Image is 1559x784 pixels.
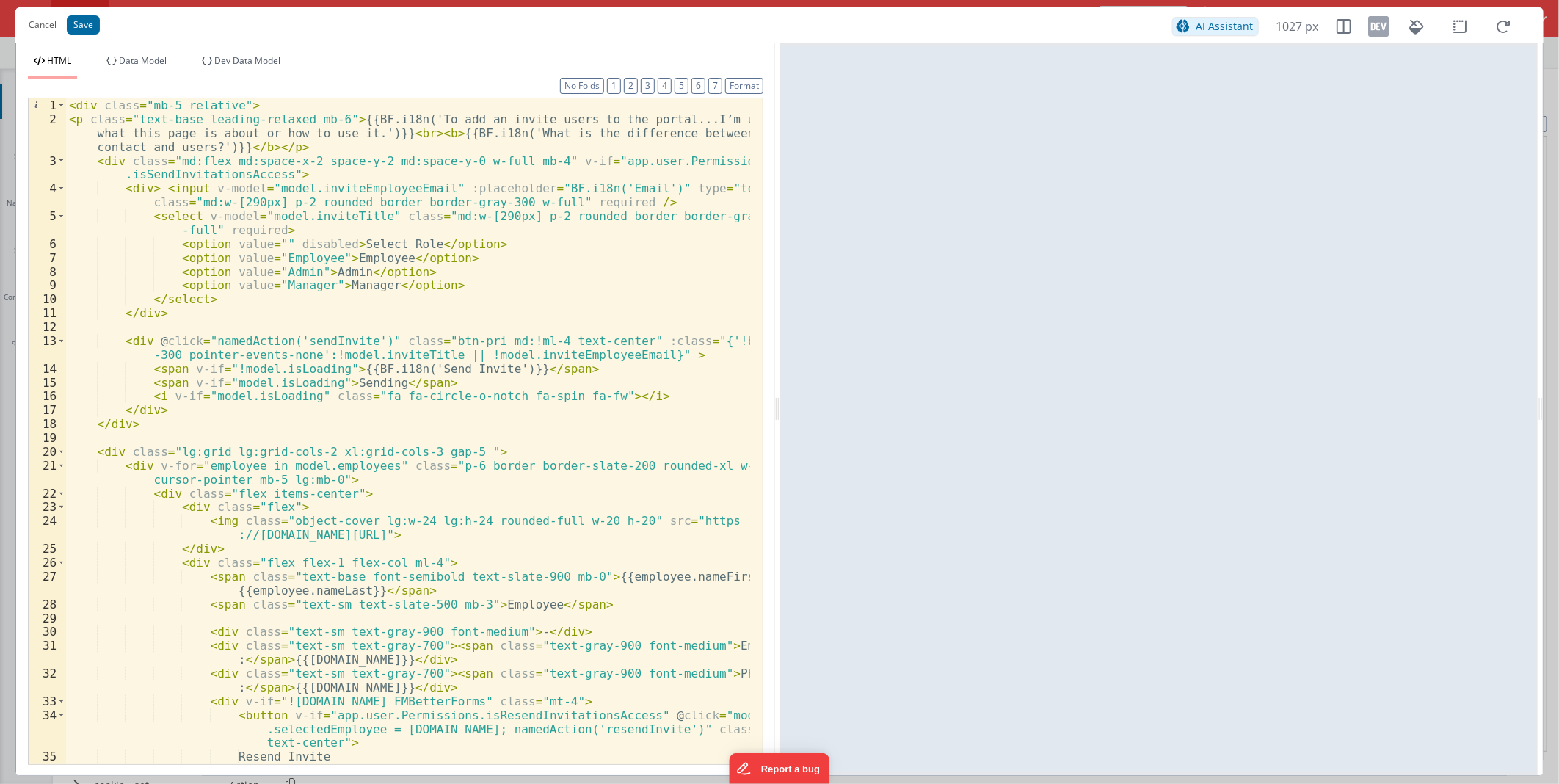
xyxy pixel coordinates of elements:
div: 3 [29,154,66,182]
div: 22 [29,487,66,501]
div: 20 [29,445,66,459]
div: 15 [29,376,66,390]
div: 19 [29,431,66,445]
button: 6 [691,78,705,94]
button: 4 [658,78,672,94]
button: 2 [624,78,638,94]
div: 28 [29,598,66,611]
div: 7 [29,251,66,265]
div: 13 [29,334,66,362]
div: 29 [29,611,66,625]
div: 17 [29,403,66,417]
span: Dev Data Model [214,54,280,67]
div: 8 [29,265,66,279]
button: Format [725,78,763,94]
button: 3 [641,78,655,94]
div: 34 [29,708,66,750]
div: 35 [29,749,66,763]
span: AI Assistant [1196,19,1254,33]
div: 2 [29,112,66,154]
div: 5 [29,209,66,237]
div: 27 [29,570,66,598]
span: Data Model [119,54,167,67]
div: 30 [29,625,66,639]
div: 12 [29,320,66,334]
div: 36 [29,763,66,777]
div: 14 [29,362,66,376]
div: 18 [29,417,66,431]
iframe: Marker.io feedback button [730,753,830,784]
div: 33 [29,694,66,708]
button: 7 [708,78,722,94]
div: 11 [29,306,66,320]
div: 4 [29,181,66,209]
div: 26 [29,556,66,570]
div: 16 [29,389,66,403]
div: 21 [29,459,66,487]
button: Cancel [21,15,64,35]
span: 1027 px [1276,18,1319,35]
div: 31 [29,639,66,667]
div: 25 [29,542,66,556]
div: 1 [29,98,66,112]
button: 5 [675,78,688,94]
div: 6 [29,237,66,251]
div: 32 [29,667,66,694]
div: 23 [29,500,66,514]
span: HTML [47,54,71,67]
div: 24 [29,514,66,542]
button: No Folds [560,78,604,94]
button: Save [67,15,100,35]
button: AI Assistant [1172,17,1259,36]
div: 9 [29,278,66,292]
div: 10 [29,292,66,306]
button: 1 [607,78,621,94]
